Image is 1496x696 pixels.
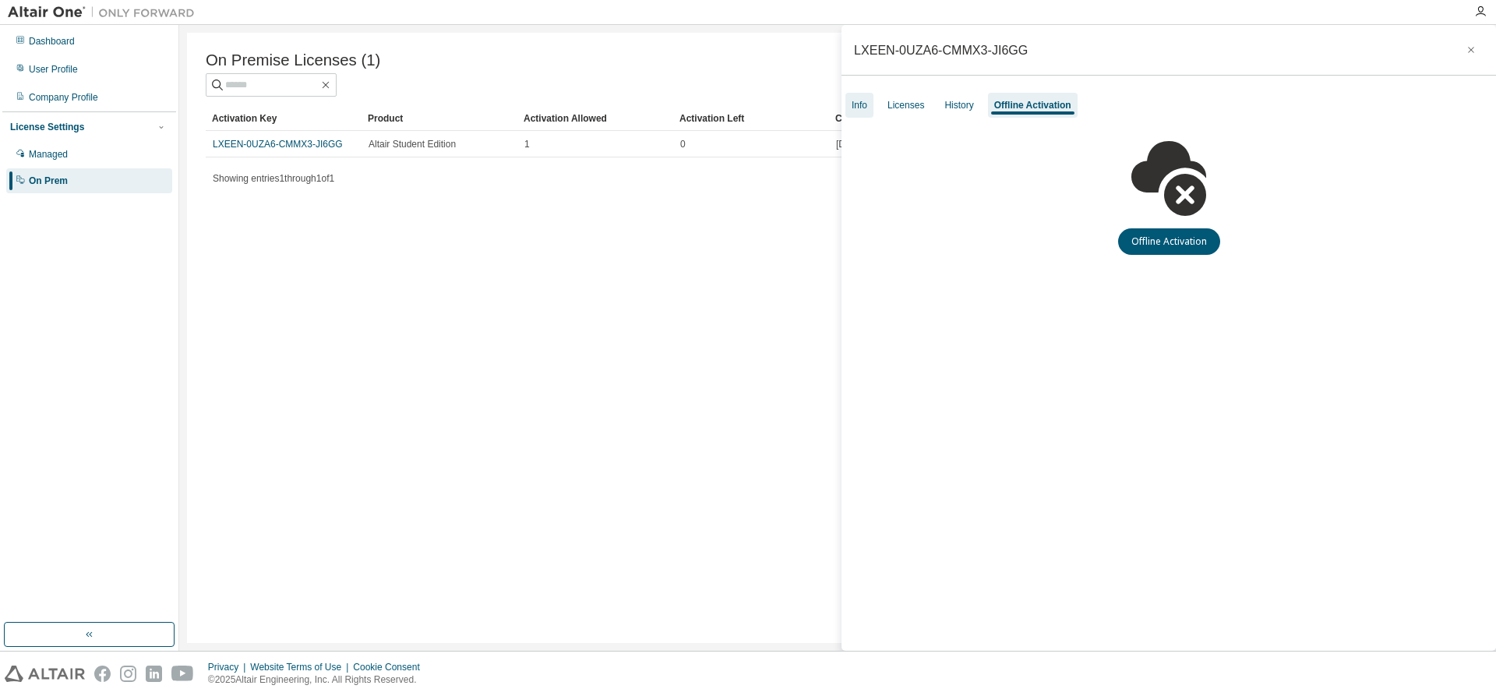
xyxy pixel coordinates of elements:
div: Offline Activation [994,99,1071,111]
div: Activation Left [679,106,823,131]
img: Altair One [8,5,203,20]
img: facebook.svg [94,666,111,682]
img: instagram.svg [120,666,136,682]
div: Privacy [208,661,250,673]
a: LXEEN-0UZA6-CMMX3-JI6GG [213,139,343,150]
div: Company Profile [29,91,98,104]
span: Showing entries 1 through 1 of 1 [213,173,334,184]
p: © 2025 Altair Engineering, Inc. All Rights Reserved. [208,673,429,687]
span: On Premise Licenses (1) [206,51,380,69]
span: Altair Student Edition [369,138,456,150]
div: Info [852,99,867,111]
span: 0 [680,138,686,150]
div: Dashboard [29,35,75,48]
div: Creation Date [835,106,1401,131]
div: Product [368,106,511,131]
div: Licenses [887,99,924,111]
button: Offline Activation [1118,228,1220,255]
div: License Settings [10,121,84,133]
div: Cookie Consent [353,661,429,673]
img: linkedin.svg [146,666,162,682]
span: [DATE] 17:47:45 [836,138,905,150]
div: User Profile [29,63,78,76]
span: 1 [524,138,530,150]
div: Website Terms of Use [250,661,353,673]
img: youtube.svg [171,666,194,682]
div: Managed [29,148,68,161]
div: LXEEN-0UZA6-CMMX3-JI6GG [854,44,1028,56]
div: History [944,99,973,111]
div: On Prem [29,175,68,187]
div: Activation Key [212,106,355,131]
div: Activation Allowed [524,106,667,131]
img: altair_logo.svg [5,666,85,682]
